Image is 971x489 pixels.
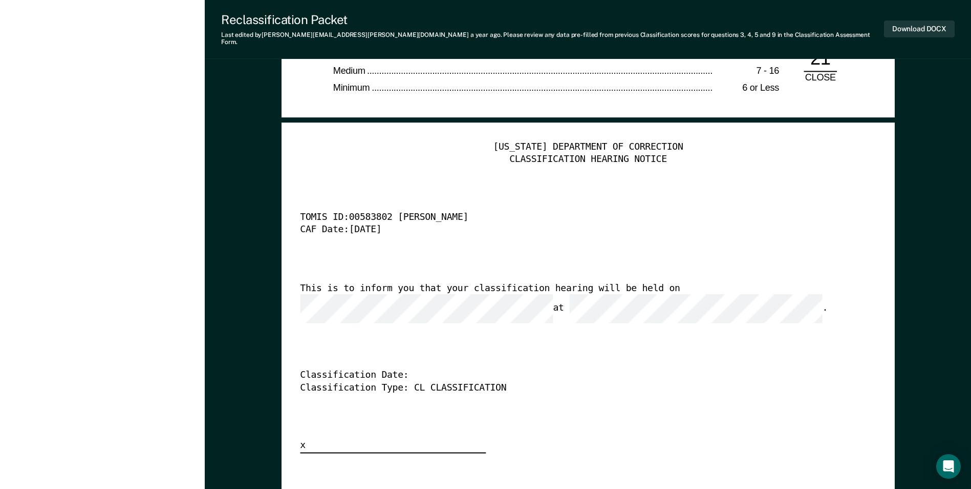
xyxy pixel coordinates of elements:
span: Close [333,49,358,59]
div: Open Intercom Messenger [936,454,961,479]
div: Classification Type: CL CLASSIFICATION [300,382,847,394]
div: x [300,440,486,454]
span: a year ago [470,31,501,38]
span: Medium [333,66,367,76]
div: Classification Date: [300,370,847,382]
button: Download DOCX [884,21,955,37]
div: Reclassification Packet [221,12,884,27]
div: TOMIS ID: 00583802 [PERSON_NAME] [300,212,847,225]
div: CAF Date: [DATE] [300,224,847,236]
div: 7 - 16 [713,66,779,78]
div: 21 [804,47,837,72]
div: CLOSE [795,72,845,85]
div: This is to inform you that your classification hearing will be held on at . [300,282,847,323]
div: Last edited by [PERSON_NAME][EMAIL_ADDRESS][PERSON_NAME][DOMAIN_NAME] . Please review any data pr... [221,31,884,46]
div: 17 or More [713,49,779,61]
div: 6 or Less [713,83,779,95]
span: Minimum [333,83,372,93]
div: CLASSIFICATION HEARING NOTICE [300,153,876,166]
div: [US_STATE] DEPARTMENT OF CORRECTION [300,141,876,154]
